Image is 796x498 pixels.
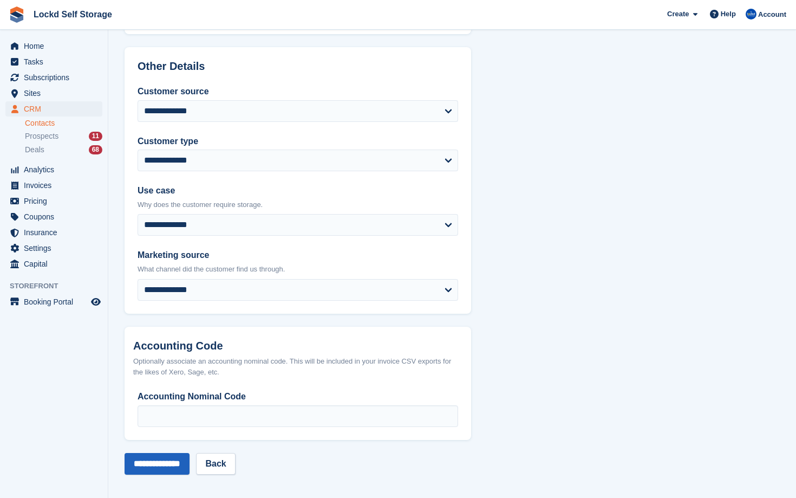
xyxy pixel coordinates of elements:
[24,209,89,224] span: Coupons
[24,101,89,117] span: CRM
[138,135,458,148] label: Customer type
[138,249,458,262] label: Marketing source
[133,356,462,377] div: Optionally associate an accounting nominal code. This will be included in your invoice CSV export...
[25,131,58,141] span: Prospects
[138,199,458,210] p: Why does the customer require storage.
[24,193,89,209] span: Pricing
[138,60,458,73] h2: Other Details
[24,256,89,271] span: Capital
[24,86,89,101] span: Sites
[25,131,102,142] a: Prospects 11
[758,9,786,20] span: Account
[89,145,102,154] div: 68
[5,38,102,54] a: menu
[133,340,462,352] h2: Accounting Code
[667,9,689,20] span: Create
[5,70,102,85] a: menu
[24,225,89,240] span: Insurance
[721,9,736,20] span: Help
[138,184,458,197] label: Use case
[24,241,89,256] span: Settings
[10,281,108,292] span: Storefront
[196,453,235,475] a: Back
[5,225,102,240] a: menu
[5,101,102,117] a: menu
[29,5,116,23] a: Lockd Self Storage
[5,86,102,101] a: menu
[24,178,89,193] span: Invoices
[25,144,102,156] a: Deals 68
[89,295,102,308] a: Preview store
[24,294,89,309] span: Booking Portal
[24,38,89,54] span: Home
[138,390,458,403] label: Accounting Nominal Code
[24,162,89,177] span: Analytics
[5,54,102,69] a: menu
[5,256,102,271] a: menu
[5,193,102,209] a: menu
[5,209,102,224] a: menu
[9,7,25,23] img: stora-icon-8386f47178a22dfd0bd8f6a31ec36ba5ce8667c1dd55bd0f319d3a0aa187defe.svg
[138,264,458,275] p: What channel did the customer find us through.
[138,85,458,98] label: Customer source
[24,54,89,69] span: Tasks
[89,132,102,141] div: 11
[25,118,102,128] a: Contacts
[746,9,756,20] img: Jonny Bleach
[5,241,102,256] a: menu
[5,178,102,193] a: menu
[24,70,89,85] span: Subscriptions
[5,162,102,177] a: menu
[5,294,102,309] a: menu
[25,145,44,155] span: Deals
